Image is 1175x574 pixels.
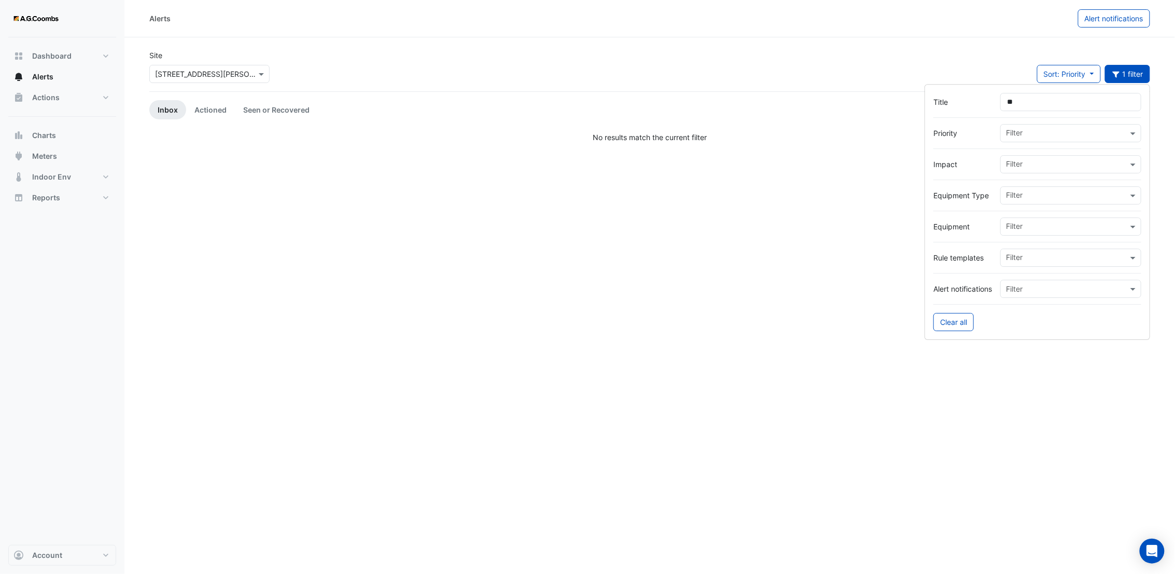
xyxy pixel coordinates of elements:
[13,72,24,82] app-icon: Alerts
[13,151,24,161] app-icon: Meters
[1078,9,1150,28] button: Alert notifications
[933,97,992,107] label: Title
[8,125,116,146] button: Charts
[8,87,116,108] button: Actions
[933,190,992,201] label: Equipment Type
[1085,14,1143,23] span: Alert notifications
[8,66,116,87] button: Alerts
[13,193,24,203] app-icon: Reports
[8,146,116,167] button: Meters
[13,92,24,103] app-icon: Actions
[13,172,24,182] app-icon: Indoor Env
[32,151,57,161] span: Meters
[186,100,235,119] a: Actioned
[933,313,974,331] button: Clear all
[149,50,162,61] label: Site
[1004,127,1023,141] div: Filter
[32,172,71,182] span: Indoor Env
[235,100,318,119] a: Seen or Recovered
[933,283,992,294] label: Alert notifications
[1037,65,1101,83] button: Sort: Priority
[1105,65,1151,83] button: 1 filter
[32,72,53,82] span: Alerts
[1004,252,1023,265] div: Filter
[933,252,992,263] label: Rule templates
[8,167,116,187] button: Indoor Env
[32,193,60,203] span: Reports
[149,13,171,24] div: Alerts
[149,132,1150,143] div: No results match the current filter
[1004,221,1023,234] div: Filter
[149,100,186,119] a: Inbox
[8,46,116,66] button: Dashboard
[933,221,992,232] label: Equipment
[32,550,62,561] span: Account
[1004,158,1023,172] div: Filter
[933,128,992,139] label: Priority
[32,130,56,141] span: Charts
[1004,189,1023,203] div: Filter
[8,187,116,208] button: Reports
[1044,70,1086,78] span: Sort: Priority
[1140,539,1165,564] div: Open Intercom Messenger
[32,51,72,61] span: Dashboard
[13,51,24,61] app-icon: Dashboard
[12,8,59,29] img: Company Logo
[13,130,24,141] app-icon: Charts
[8,545,116,566] button: Account
[32,92,60,103] span: Actions
[933,159,992,170] label: Impact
